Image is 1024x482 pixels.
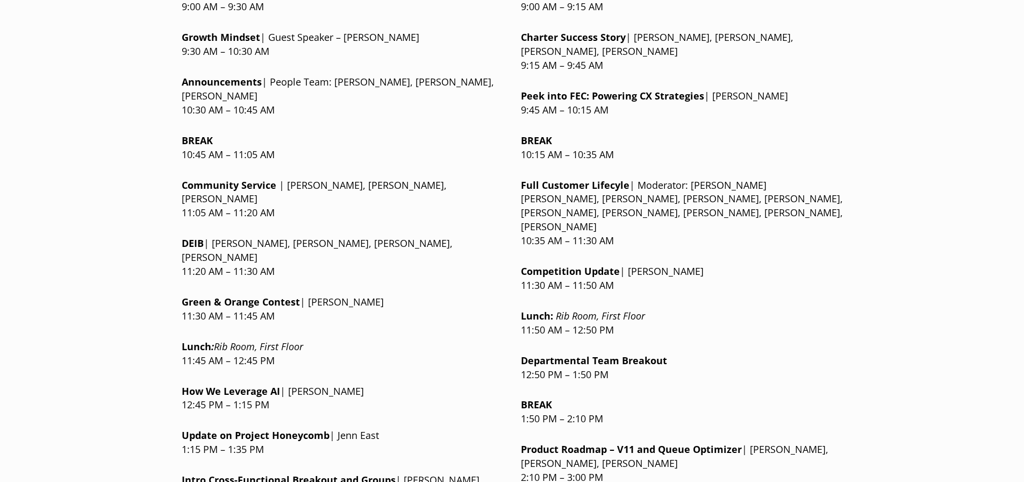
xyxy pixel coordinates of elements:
[521,179,629,192] strong: Full Customer Lifecyle
[182,31,504,59] p: | Guest Speaker – [PERSON_NAME] 9:30 AM – 10:30 AM
[521,309,843,337] p: 11:50 AM – 12:50 PM
[521,398,843,426] p: 1:50 PM – 2:10 PM
[182,237,504,279] p: | [PERSON_NAME], [PERSON_NAME], [PERSON_NAME], [PERSON_NAME] 11:20 AM – 11:30 AM
[521,309,553,322] strong: :
[214,340,303,353] em: Rib Room, First Floor
[521,265,620,278] strong: Competition Update
[521,31,626,44] strong: Charter Success Story
[182,429,504,457] p: | Jenn East 1:15 PM – 1:35 PM
[182,385,504,413] p: | [PERSON_NAME] 12:45 PM – 1:15 PM
[521,354,667,367] strong: Departmental Team Breakout
[521,443,742,456] strong: Product Roadmap – V11 and Queue Optimizer
[182,75,504,117] p: | People Team: [PERSON_NAME], [PERSON_NAME], [PERSON_NAME] 10:30 AM – 10:45 AM
[182,179,504,221] p: | [PERSON_NAME], [PERSON_NAME], [PERSON_NAME] 11:05 AM – 11:20 AM
[521,179,843,249] p: | Moderator: [PERSON_NAME] [PERSON_NAME], [PERSON_NAME], [PERSON_NAME], [PERSON_NAME], [PERSON_NA...
[182,237,204,250] strong: DEIB
[521,134,843,162] p: 10:15 AM – 10:35 AM
[521,89,843,117] p: | [PERSON_NAME] 9:45 AM – 10:15 AM
[182,429,330,442] strong: Update on Project Honeycomb
[182,295,504,323] p: | [PERSON_NAME] 11:30 AM – 11:45 AM
[211,340,214,353] em: :
[556,309,645,322] em: Rib Room, First Floor
[182,340,214,353] strong: Lunch
[521,354,843,382] p: 12:50 PM – 1:50 PM
[182,75,262,88] strong: Announcements
[182,31,260,44] strong: Growth Mindset
[521,31,843,73] p: | [PERSON_NAME], [PERSON_NAME], [PERSON_NAME], [PERSON_NAME] 9:15 AM – 9:45 AM
[182,340,504,368] p: 11:45 AM – 12:45 PM
[182,134,213,147] strong: BREAK
[182,385,280,398] strong: How We Leverage AI
[521,265,843,293] p: | [PERSON_NAME] 11:30 AM – 11:50 AM
[521,398,552,411] strong: BREAK
[521,309,550,322] strong: Lunch
[182,179,276,192] strong: Community Service
[521,89,704,102] strong: Peek into FEC: Powering CX Strategies
[182,295,300,308] strong: Green & Orange Contest
[182,134,504,162] p: 10:45 AM – 11:05 AM
[521,134,552,147] strong: BREAK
